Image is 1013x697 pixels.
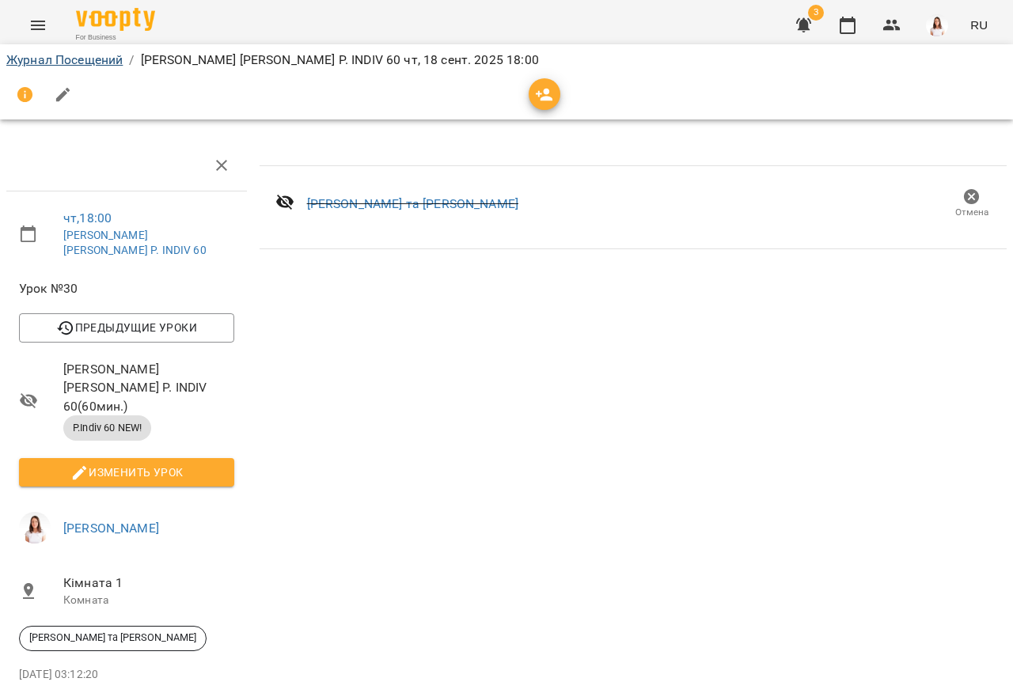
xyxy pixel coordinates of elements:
[76,8,155,31] img: Voopty Logo
[19,512,51,544] img: 08a8fea649eb256ac8316bd63965d58e.jpg
[19,313,234,342] button: Предыдущие уроки
[970,17,988,33] span: RU
[63,574,234,593] span: Кімната 1
[63,360,234,416] span: [PERSON_NAME] [PERSON_NAME] P. INDIV 60 ( 60 мин. )
[63,210,112,225] a: чт , 18:00
[19,458,234,487] button: Изменить урок
[964,10,994,40] button: RU
[32,463,222,482] span: Изменить урок
[940,182,1004,226] button: Отмена
[20,631,206,645] span: [PERSON_NAME] та [PERSON_NAME]
[19,667,234,683] p: [DATE] 03:12:20
[19,279,234,298] span: Урок №30
[32,318,222,337] span: Предыдущие уроки
[926,14,948,36] img: 08a8fea649eb256ac8316bd63965d58e.jpg
[129,51,134,70] li: /
[19,6,57,44] button: Menu
[141,51,539,70] p: [PERSON_NAME] [PERSON_NAME] P. INDIV 60 чт, 18 сент. 2025 18:00
[63,229,207,257] a: [PERSON_NAME] [PERSON_NAME] P. INDIV 60
[19,626,207,651] div: [PERSON_NAME] та [PERSON_NAME]
[808,5,824,21] span: 3
[63,421,151,435] span: P.Indiv 60 NEW!
[6,52,123,67] a: Журнал Посещений
[955,206,988,219] span: Отмена
[76,32,155,43] span: For Business
[63,521,159,536] a: [PERSON_NAME]
[307,196,518,211] a: [PERSON_NAME] та [PERSON_NAME]
[6,51,1007,70] nav: breadcrumb
[63,593,234,608] p: Комната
